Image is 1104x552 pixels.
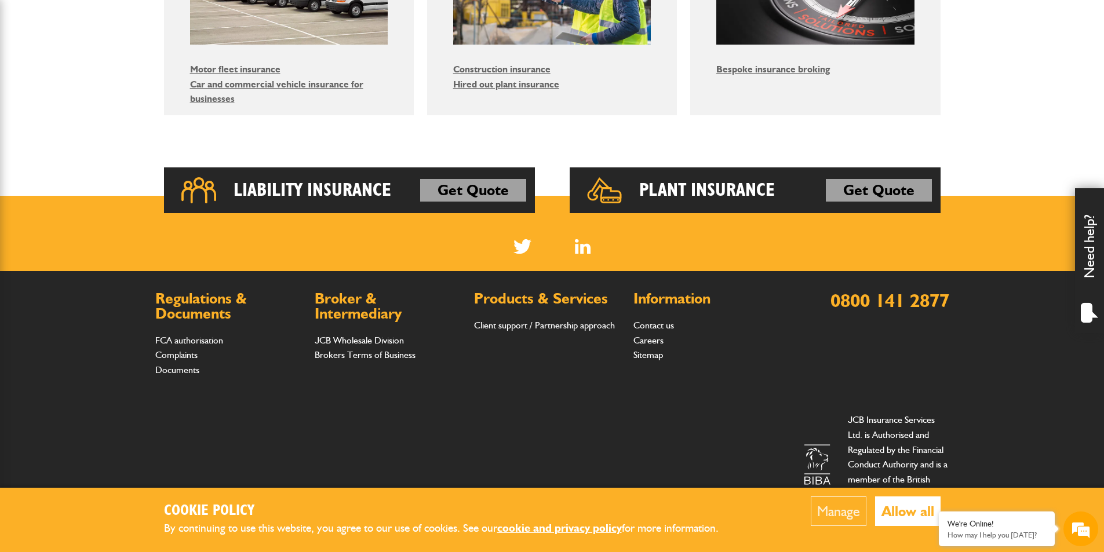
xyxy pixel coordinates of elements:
a: Motor fleet insurance [190,64,280,75]
a: 0800 141 2877 [830,289,949,312]
h2: Products & Services [474,291,622,306]
a: JCB Wholesale Division [315,335,404,346]
a: Documents [155,364,199,375]
a: Brokers Terms of Business [315,349,416,360]
a: LinkedIn [575,239,591,254]
h2: Cookie Policy [164,502,738,520]
p: By continuing to use this website, you agree to our use of cookies. See our for more information. [164,520,738,538]
h2: Liability Insurance [234,179,391,202]
a: Construction insurance [453,64,551,75]
input: Enter your phone number [15,176,212,201]
a: Car and commercial vehicle insurance for businesses [190,79,363,105]
a: Get Quote [826,179,932,202]
input: Enter your last name [15,107,212,133]
a: Hired out plant insurance [453,79,559,90]
h2: Plant Insurance [639,179,775,202]
div: Chat with us now [60,65,195,80]
a: Careers [633,335,664,346]
a: Complaints [155,349,198,360]
p: How may I help you today? [948,531,1046,539]
div: We're Online! [948,519,1046,529]
textarea: Type your message and hit 'Enter' [15,210,212,347]
em: Start Chat [158,357,210,372]
h2: Regulations & Documents [155,291,303,321]
a: Get Quote [420,179,526,202]
a: Contact us [633,320,674,331]
a: Bespoke insurance broking [716,64,830,75]
img: Twitter [513,239,531,254]
a: Client support / Partnership approach [474,320,615,331]
p: JCB Insurance Services Ltd. is Authorised and Regulated by the Financial Conduct Authority and is... [848,412,949,516]
img: Linked In [575,239,591,254]
a: Sitemap [633,349,663,360]
h2: Information [633,291,781,306]
div: Minimize live chat window [190,6,218,34]
button: Manage [811,496,866,526]
div: Need help? [1075,188,1104,333]
h2: Broker & Intermediary [315,291,462,321]
button: Allow all [875,496,941,526]
input: Enter your email address [15,141,212,167]
a: cookie and privacy policy [497,521,622,535]
a: FCA authorisation [155,335,223,346]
